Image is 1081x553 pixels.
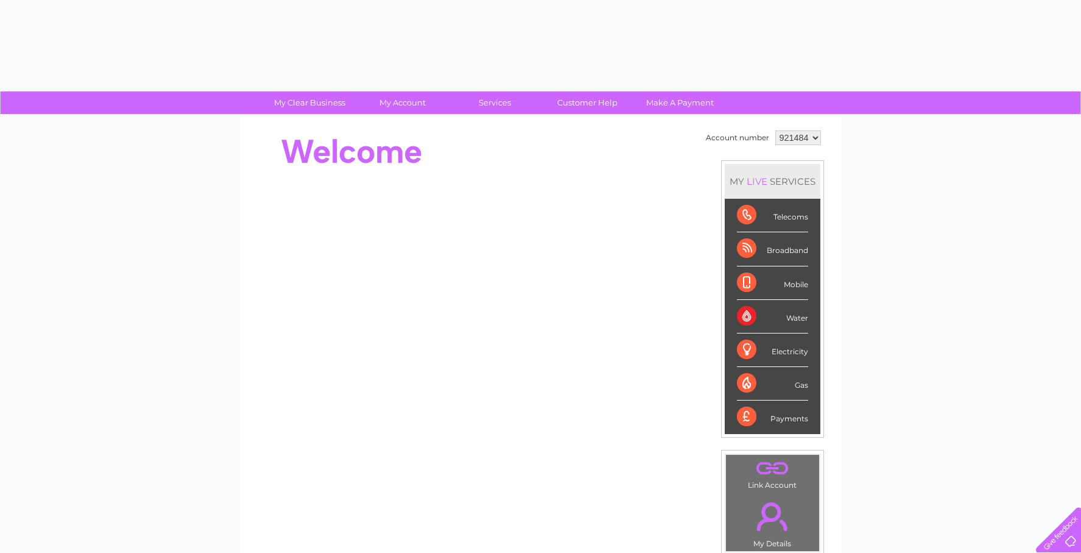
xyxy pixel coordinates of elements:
[703,127,772,148] td: Account number
[352,91,452,114] a: My Account
[737,401,808,433] div: Payments
[737,199,808,232] div: Telecoms
[725,454,820,493] td: Link Account
[725,492,820,552] td: My Details
[729,458,816,479] a: .
[537,91,638,114] a: Customer Help
[729,495,816,538] a: .
[445,91,545,114] a: Services
[744,176,770,187] div: LIVE
[737,300,808,334] div: Water
[737,232,808,266] div: Broadband
[737,367,808,401] div: Gas
[725,164,820,199] div: MY SERVICES
[737,334,808,367] div: Electricity
[737,266,808,300] div: Mobile
[630,91,730,114] a: Make A Payment
[259,91,360,114] a: My Clear Business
